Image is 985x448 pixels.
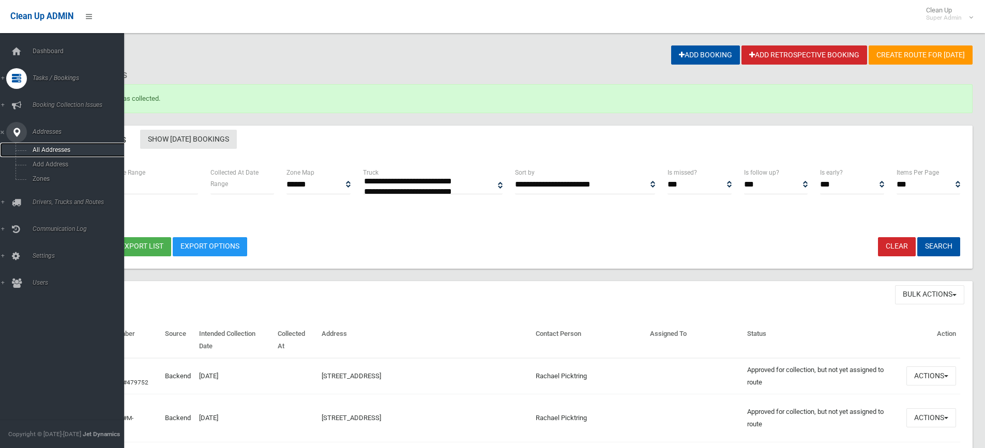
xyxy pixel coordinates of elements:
th: Source [161,322,195,358]
span: Clean Up ADMIN [10,11,73,21]
a: [STREET_ADDRESS] [322,372,381,380]
span: Add Address [29,161,123,168]
td: Rachael Picktring [532,358,646,394]
button: Export list [113,237,171,256]
th: Action [902,322,960,358]
td: Backend [161,358,195,394]
button: Bulk Actions [895,285,964,304]
td: [DATE] [195,358,274,394]
div: Booking marked as collected. [46,84,973,113]
a: [STREET_ADDRESS] [322,414,381,422]
span: Addresses [29,128,132,135]
a: Create route for [DATE] [869,45,973,65]
button: Search [917,237,960,256]
td: [DATE] [195,394,274,442]
span: Zones [29,175,123,182]
span: Tasks / Bookings [29,74,132,82]
small: Super Admin [926,14,962,22]
a: Add Retrospective Booking [741,45,867,65]
strong: Jet Dynamics [83,430,120,438]
span: Dashboard [29,48,132,55]
th: Collected At [274,322,317,358]
span: Users [29,279,132,286]
span: Clean Up [921,6,972,22]
span: Communication Log [29,225,132,233]
label: Truck [363,167,378,178]
button: Actions [906,408,956,427]
span: Copyright © [DATE]-[DATE] [8,430,81,438]
td: Approved for collection, but not yet assigned to route [743,394,902,442]
a: Add Booking [671,45,740,65]
th: Contact Person [532,322,646,358]
a: Show [DATE] Bookings [140,130,237,149]
span: Settings [29,252,132,259]
td: Approved for collection, but not yet assigned to route [743,358,902,394]
th: Address [317,322,532,358]
th: Intended Collection Date [195,322,274,358]
span: Drivers, Trucks and Routes [29,198,132,206]
td: Backend [161,394,195,442]
a: #479752 [123,379,148,386]
th: Assigned To [646,322,743,358]
td: Rachael Picktring [532,394,646,442]
a: Clear [878,237,916,256]
span: Booking Collection Issues [29,101,132,109]
button: Actions [906,366,956,385]
th: Status [743,322,902,358]
a: Export Options [173,237,247,256]
span: All Addresses [29,146,123,153]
